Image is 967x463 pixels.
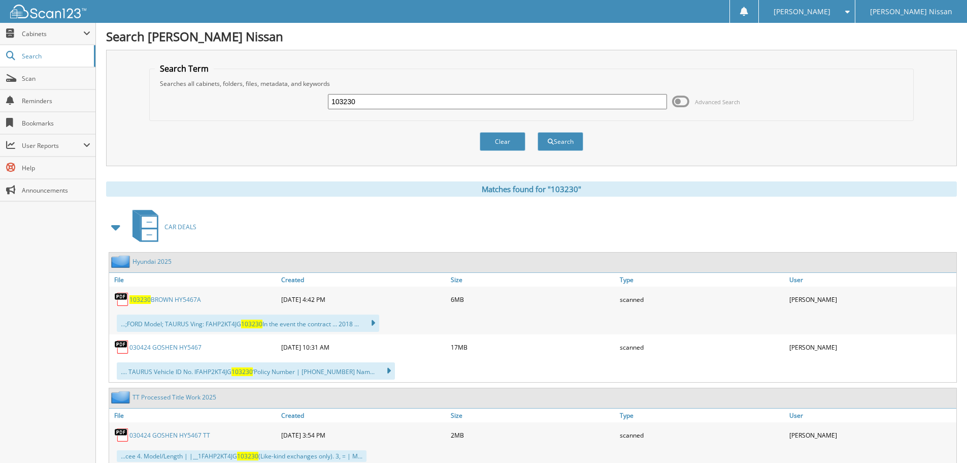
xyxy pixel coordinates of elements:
[241,320,262,328] span: 103230
[787,289,956,310] div: [PERSON_NAME]
[22,29,83,38] span: Cabinets
[114,292,129,307] img: PDF.png
[117,450,366,462] div: ...cee 4. Model/Length | |__1FAHP2KT4JG (Like-kind exchanges only). 3, = | M...
[448,289,618,310] div: 6MB
[114,427,129,443] img: PDF.png
[787,273,956,287] a: User
[117,362,395,380] div: .... TAURUS Vehicle ID No. IFAHP2KT4JG ‘Policy Number | [PHONE_NUMBER] Nam...
[480,132,525,151] button: Clear
[279,273,448,287] a: Created
[129,295,201,304] a: 103230BROWN HY5467A
[22,119,90,128] span: Bookmarks
[106,181,957,197] div: Matches found for "103230"
[448,273,618,287] a: Size
[448,425,618,445] div: 2MB
[111,391,132,404] img: folder2.png
[787,337,956,357] div: [PERSON_NAME]
[448,337,618,357] div: 17MB
[132,257,172,266] a: Hyundai 2025
[279,425,448,445] div: [DATE] 3:54 PM
[617,289,787,310] div: scanned
[132,393,216,402] a: TT Processed Title Work 2025
[10,5,86,18] img: scan123-logo-white.svg
[22,141,83,150] span: User Reports
[617,273,787,287] a: Type
[916,414,967,463] iframe: Chat Widget
[129,431,210,440] a: 030424 GOSHEN HY5467 TT
[279,409,448,422] a: Created
[114,339,129,355] img: PDF.png
[774,9,830,15] span: [PERSON_NAME]
[279,289,448,310] div: [DATE] 4:42 PM
[617,337,787,357] div: scanned
[117,315,379,332] div: ...;FORD Model; TAURUS Ving: FAHP2KT4JG In the event the contract ... 2018 ...
[787,409,956,422] a: User
[538,132,583,151] button: Search
[22,74,90,83] span: Scan
[231,367,253,376] span: 103230
[106,28,957,45] h1: Search [PERSON_NAME] Nissan
[109,409,279,422] a: File
[448,409,618,422] a: Size
[126,207,196,247] a: CAR DEALS
[155,79,908,88] div: Searches all cabinets, folders, files, metadata, and keywords
[237,452,258,460] span: 103230
[22,186,90,195] span: Announcements
[617,425,787,445] div: scanned
[617,409,787,422] a: Type
[22,164,90,172] span: Help
[695,98,740,106] span: Advanced Search
[111,255,132,268] img: folder2.png
[129,295,151,304] span: 103230
[129,343,202,352] a: 030424 GOSHEN HY5467
[787,425,956,445] div: [PERSON_NAME]
[109,273,279,287] a: File
[164,223,196,231] span: CAR DEALS
[22,97,90,105] span: Reminders
[870,9,952,15] span: [PERSON_NAME] Nissan
[22,52,89,60] span: Search
[279,337,448,357] div: [DATE] 10:31 AM
[155,63,214,74] legend: Search Term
